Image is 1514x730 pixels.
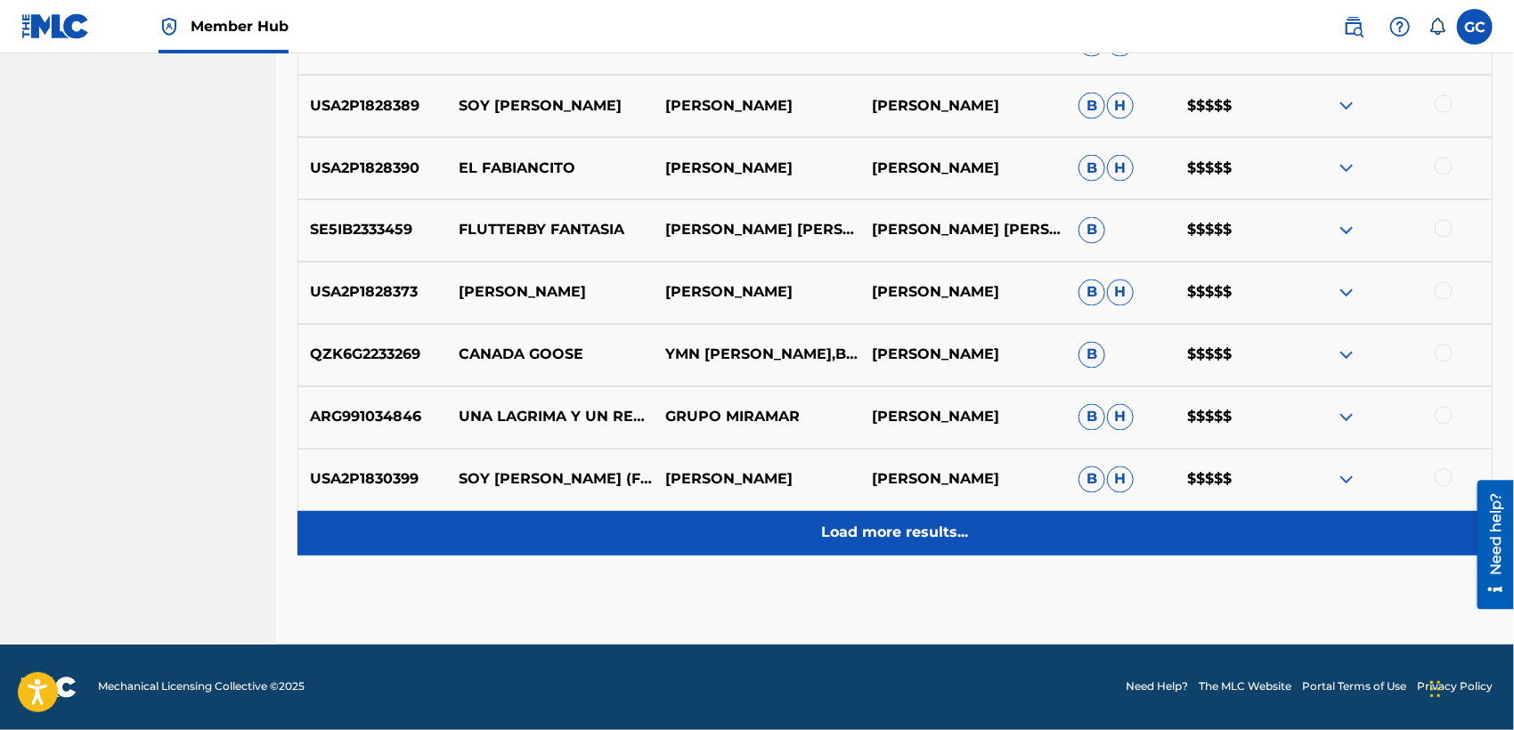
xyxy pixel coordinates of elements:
span: B [1079,404,1105,431]
img: MLC Logo [21,13,90,39]
p: USA2P1828389 [298,95,446,117]
span: B [1079,155,1105,182]
span: H [1107,466,1134,493]
iframe: Chat Widget [1425,645,1514,730]
p: [PERSON_NAME] [860,95,1067,117]
p: CANADA GOOSE [446,345,653,366]
img: expand [1336,158,1357,179]
p: $$$$$ [1176,95,1285,117]
a: Public Search [1336,9,1372,45]
p: USA2P1828373 [298,282,446,304]
img: expand [1336,220,1357,241]
p: [PERSON_NAME] [653,469,859,491]
span: B [1079,466,1105,493]
p: [PERSON_NAME] [PERSON_NAME] [860,220,1067,241]
p: SOY [PERSON_NAME] [446,95,653,117]
span: B [1079,93,1105,119]
p: $$$$$ [1176,158,1285,179]
a: The MLC Website [1199,679,1291,695]
p: [PERSON_NAME] [860,469,1067,491]
p: $$$$$ [1176,345,1285,366]
p: [PERSON_NAME] [446,282,653,304]
p: Load more results... [822,523,969,544]
a: Portal Terms of Use [1302,679,1406,695]
p: $$$$$ [1176,469,1285,491]
span: Member Hub [191,16,289,36]
p: [PERSON_NAME] [860,282,1067,304]
p: USA2P1828390 [298,158,446,179]
p: [PERSON_NAME] [860,158,1067,179]
p: UNA LAGRIMA Y UN RECUERDO / POR QUE TU NO ME QUIERES / AQUEL INMENSO AMOR [446,407,653,428]
p: $$$$$ [1176,220,1285,241]
p: $$$$$ [1176,407,1285,428]
span: H [1107,404,1134,431]
p: [PERSON_NAME] [653,158,859,179]
p: FLUTTERBY FANTASIA [446,220,653,241]
div: Arrastrar [1430,662,1441,716]
div: Widget de chat [1425,645,1514,730]
div: User Menu [1457,9,1493,45]
p: [PERSON_NAME] [PERSON_NAME] [653,220,859,241]
span: H [1107,93,1134,119]
iframe: Resource Center [1464,481,1514,610]
p: USA2P1830399 [298,469,446,491]
p: QZK6G2233269 [298,345,446,366]
div: Help [1382,9,1418,45]
span: H [1107,280,1134,306]
span: Mechanical Licensing Collective © 2025 [98,679,305,695]
img: expand [1336,407,1357,428]
a: Need Help? [1126,679,1188,695]
img: expand [1336,469,1357,491]
span: B [1079,280,1105,306]
img: search [1343,16,1364,37]
div: Need help? [20,12,44,94]
p: SOY [PERSON_NAME] (FEAT. HIJOS [PERSON_NAME]) [446,469,653,491]
p: GRUPO MIRAMAR [653,407,859,428]
p: EL FABIANCITO [446,158,653,179]
p: SE5IB2333459 [298,220,446,241]
span: H [1107,155,1134,182]
p: [PERSON_NAME] [860,345,1067,366]
img: help [1389,16,1411,37]
img: expand [1336,95,1357,117]
img: expand [1336,345,1357,366]
a: Privacy Policy [1417,679,1493,695]
img: logo [21,677,77,698]
img: Top Rightsholder [159,16,180,37]
p: [PERSON_NAME] [653,95,859,117]
div: Notifications [1429,18,1446,36]
span: B [1079,217,1105,244]
p: YMN [PERSON_NAME],BIG MGR [PERSON_NAME] [653,345,859,366]
p: [PERSON_NAME] [653,282,859,304]
p: $$$$$ [1176,282,1285,304]
p: [PERSON_NAME] [860,407,1067,428]
img: expand [1336,282,1357,304]
p: ARG991034846 [298,407,446,428]
span: B [1079,342,1105,369]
